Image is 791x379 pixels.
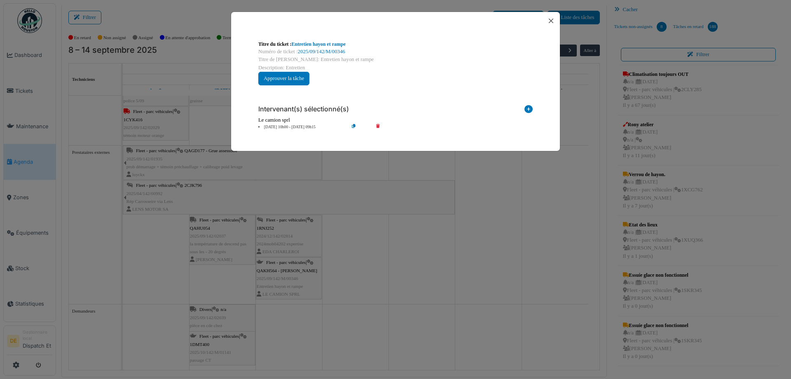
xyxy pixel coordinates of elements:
a: Entretien hayon et rampe [292,41,346,47]
div: Description: Entretien [258,64,533,72]
button: Close [545,15,557,26]
div: Titre du ticket : [258,40,533,48]
div: Le camion sprl [258,116,533,124]
div: Titre de [PERSON_NAME]: Entretien hayon et rampe [258,56,533,64]
a: 2025/09/142/M/00346 [298,49,345,54]
div: Numéro de ticket : [258,48,533,56]
li: [DATE] 10h00 - [DATE] 09h15 [254,124,349,130]
button: Approuver la tâche [258,72,309,85]
i: Ajouter [524,105,533,116]
h6: Intervenant(s) sélectionné(s) [258,105,349,113]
